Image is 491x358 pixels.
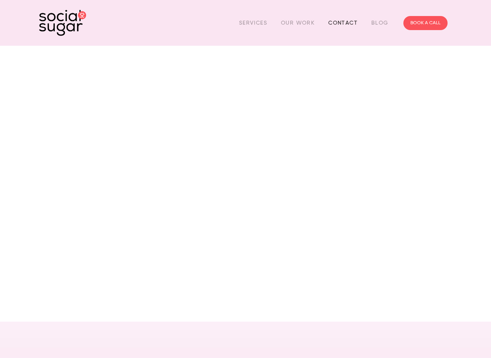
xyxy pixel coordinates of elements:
[371,17,388,29] a: Blog
[239,17,267,29] a: Services
[39,10,86,36] img: SocialSugar
[281,17,315,29] a: Our Work
[328,17,358,29] a: Contact
[403,16,448,30] a: BOOK A CALL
